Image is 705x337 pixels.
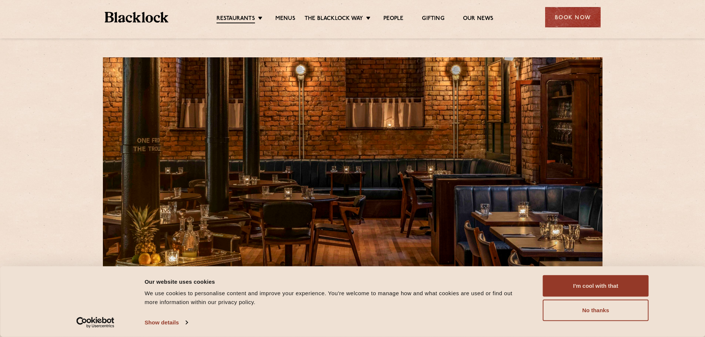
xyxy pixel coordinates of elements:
[383,15,403,23] a: People
[463,15,494,23] a: Our News
[105,12,169,23] img: BL_Textured_Logo-footer-cropped.svg
[543,275,649,297] button: I'm cool with that
[543,300,649,321] button: No thanks
[63,317,128,328] a: Usercentrics Cookiebot - opens in a new window
[145,317,188,328] a: Show details
[305,15,363,23] a: The Blacklock Way
[545,7,601,27] div: Book Now
[275,15,295,23] a: Menus
[145,277,526,286] div: Our website uses cookies
[145,289,526,307] div: We use cookies to personalise content and improve your experience. You're welcome to manage how a...
[216,15,255,23] a: Restaurants
[422,15,444,23] a: Gifting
